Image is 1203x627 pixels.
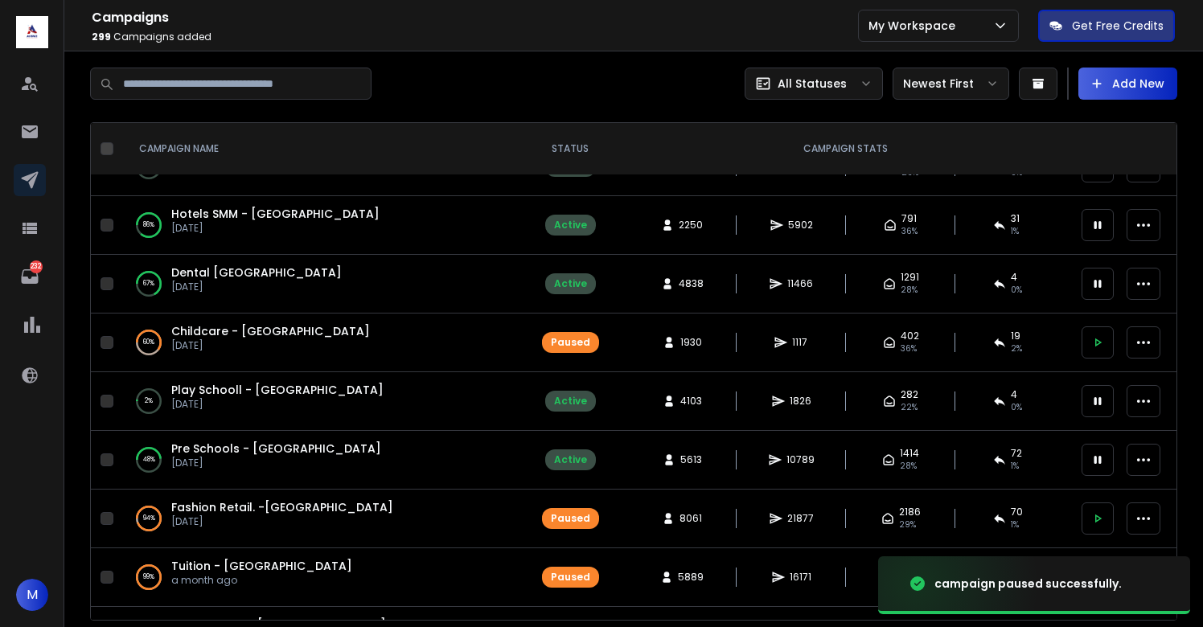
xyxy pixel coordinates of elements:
[554,395,587,408] div: Active
[1011,342,1022,355] span: 2 %
[790,395,811,408] span: 1826
[143,510,155,527] p: 94 %
[143,569,154,585] p: 99 %
[1011,388,1017,401] span: 4
[792,336,808,349] span: 1117
[900,460,917,473] span: 28 %
[554,277,587,290] div: Active
[120,431,522,490] td: 48%Pre Schools - [GEOGRAPHIC_DATA][DATE]
[92,8,858,27] h1: Campaigns
[901,212,917,225] span: 791
[893,68,1009,100] button: Newest First
[1011,460,1019,473] span: 1 %
[618,123,1072,175] th: CAMPAIGN STATS
[171,323,370,339] a: Childcare - [GEOGRAPHIC_DATA]
[30,260,43,273] p: 232
[143,276,154,292] p: 67 %
[1011,225,1019,238] span: 1 %
[868,18,962,34] p: My Workspace
[120,123,522,175] th: CAMPAIGN NAME
[143,452,155,468] p: 48 %
[787,277,813,290] span: 11466
[899,506,921,518] span: 2186
[1011,401,1022,414] span: 0 %
[554,219,587,232] div: Active
[143,217,154,233] p: 86 %
[900,447,919,460] span: 1414
[171,515,393,528] p: [DATE]
[522,123,618,175] th: STATUS
[901,342,917,355] span: 36 %
[680,395,702,408] span: 4103
[120,255,522,313] td: 67%Dental [GEOGRAPHIC_DATA][DATE]
[1011,447,1022,460] span: 72
[120,490,522,548] td: 94%Fashion Retail. -[GEOGRAPHIC_DATA][DATE]
[171,441,381,457] a: Pre Schools - [GEOGRAPHIC_DATA]
[901,271,919,284] span: 1291
[679,277,704,290] span: 4838
[901,225,918,238] span: 36 %
[171,398,384,411] p: [DATE]
[171,382,384,398] a: Play Schooll - [GEOGRAPHIC_DATA]
[145,393,153,409] p: 2 %
[92,30,111,43] span: 299
[171,558,352,574] a: Tuition - [GEOGRAPHIC_DATA]
[143,334,154,350] p: 60 %
[120,548,522,607] td: 99%Tuition - [GEOGRAPHIC_DATA]a month ago
[551,336,590,349] div: Paused
[171,499,393,515] a: Fashion Retail. -[GEOGRAPHIC_DATA]
[786,453,815,466] span: 10789
[16,579,48,611] button: M
[551,571,590,584] div: Paused
[678,571,704,584] span: 5889
[92,31,858,43] p: Campaigns added
[790,571,811,584] span: 16171
[1011,518,1019,531] span: 1 %
[171,264,342,281] a: Dental [GEOGRAPHIC_DATA]
[1078,68,1177,100] button: Add New
[899,518,916,531] span: 29 %
[679,219,703,232] span: 2250
[680,512,702,525] span: 8061
[120,313,522,372] td: 60%Childcare - [GEOGRAPHIC_DATA][DATE]
[680,453,702,466] span: 5613
[901,284,918,297] span: 28 %
[901,388,918,401] span: 282
[551,512,590,525] div: Paused
[778,76,847,92] p: All Statuses
[554,453,587,466] div: Active
[1011,330,1020,342] span: 19
[171,222,380,235] p: [DATE]
[1072,18,1164,34] p: Get Free Credits
[171,574,352,587] p: a month ago
[171,457,381,469] p: [DATE]
[171,281,342,293] p: [DATE]
[1011,271,1017,284] span: 4
[1011,506,1023,518] span: 70
[171,339,370,352] p: [DATE]
[901,330,919,342] span: 402
[14,260,46,293] a: 232
[680,336,702,349] span: 1930
[1011,284,1022,297] span: 0 %
[1038,10,1175,42] button: Get Free Credits
[1011,212,1020,225] span: 31
[171,206,380,222] a: Hotels SMM - [GEOGRAPHIC_DATA]
[901,401,918,414] span: 22 %
[120,372,522,431] td: 2%Play Schooll - [GEOGRAPHIC_DATA][DATE]
[787,512,814,525] span: 21877
[788,219,813,232] span: 5902
[934,576,1122,592] div: campaign paused successfully.
[16,16,48,48] img: logo
[120,196,522,255] td: 86%Hotels SMM - [GEOGRAPHIC_DATA][DATE]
